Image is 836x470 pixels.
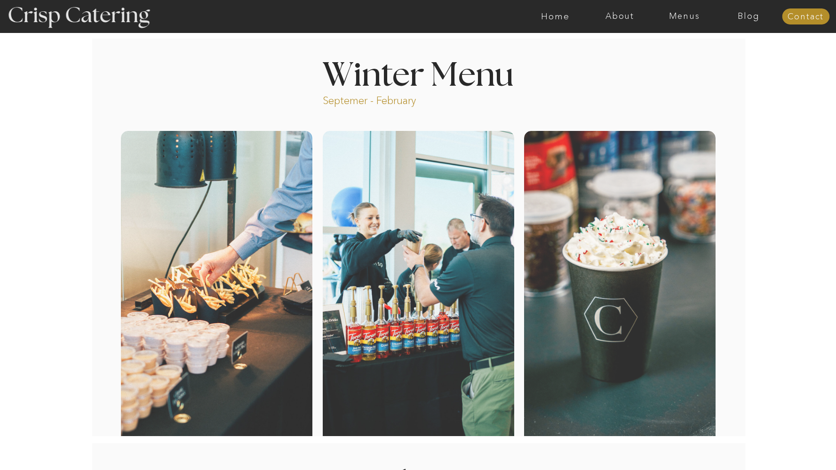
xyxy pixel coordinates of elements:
h1: Winter Menu [287,59,549,87]
a: Contact [782,12,829,22]
a: Blog [717,12,781,21]
a: Menus [652,12,717,21]
p: Septemer - February [323,94,452,105]
a: Home [523,12,588,21]
a: About [588,12,652,21]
